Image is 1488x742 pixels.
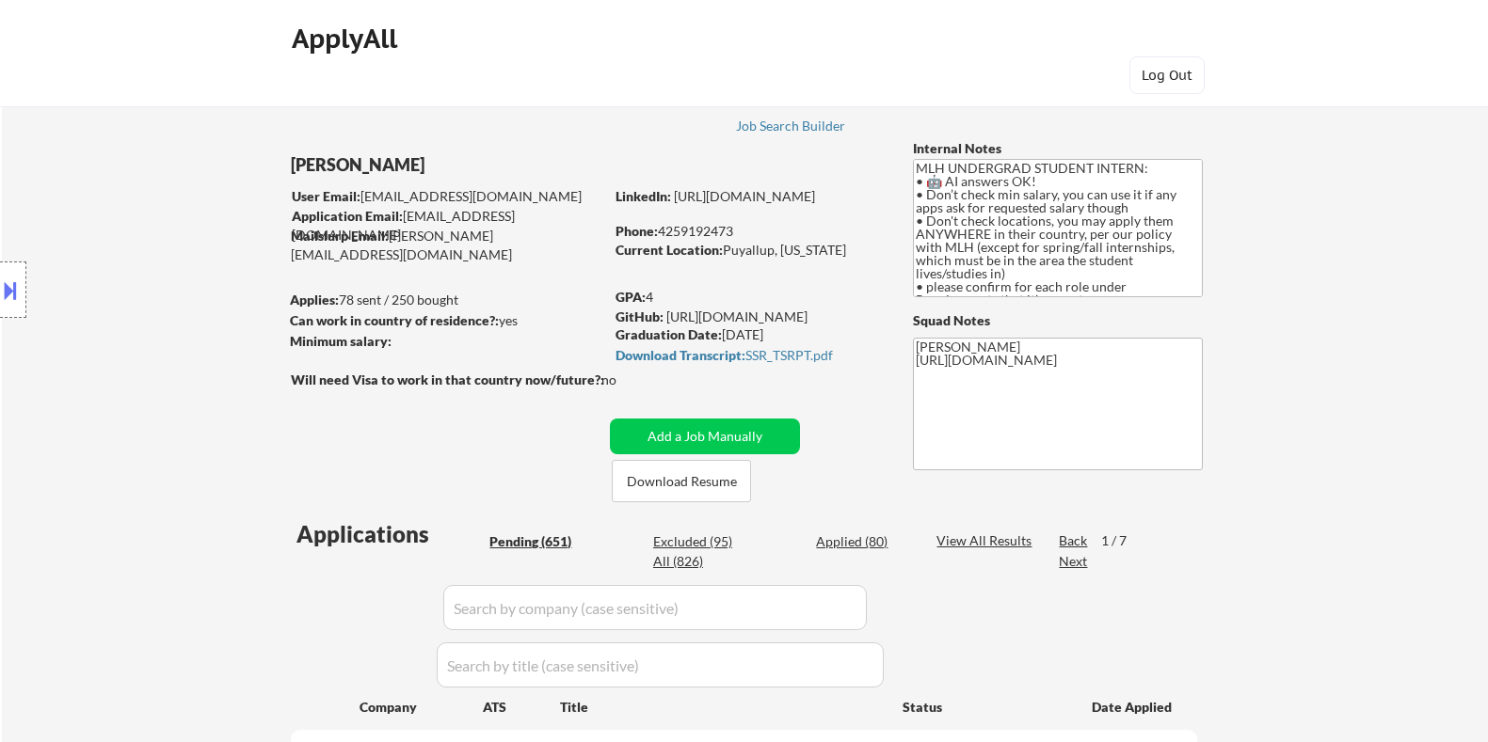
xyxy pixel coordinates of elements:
[292,208,403,224] strong: Application Email:
[666,308,808,324] a: [URL][DOMAIN_NAME]
[936,531,1037,550] div: View All Results
[1129,56,1205,94] button: Log Out
[616,242,723,258] strong: Current Location:
[290,312,499,328] strong: Can work in country of residence?:
[291,153,678,177] div: [PERSON_NAME]
[616,241,882,260] div: Puyallup, [US_STATE]
[903,689,1064,723] div: Status
[601,371,655,389] div: no
[616,289,646,305] strong: GPA:
[291,228,389,244] strong: Mailslurp Email:
[1092,698,1175,717] div: Date Applied
[616,188,671,204] strong: LinkedIn:
[616,223,658,239] strong: Phone:
[1101,531,1144,550] div: 1 / 7
[1059,552,1089,571] div: Next
[292,187,603,206] div: [EMAIL_ADDRESS][DOMAIN_NAME]
[360,698,483,717] div: Company
[483,698,560,717] div: ATS
[616,348,877,367] a: Download Transcript:SSR_TSRPT.pdf
[653,532,747,551] div: Excluded (95)
[653,552,747,571] div: All (826)
[674,188,815,204] a: [URL][DOMAIN_NAME]
[292,207,603,244] div: [EMAIL_ADDRESS][DOMAIN_NAME]
[290,333,392,349] strong: Minimum salary:
[1059,531,1089,550] div: Back
[296,523,483,545] div: Applications
[616,349,877,362] div: SSR_TSRPT.pdf
[290,311,598,330] div: yes
[616,308,664,324] strong: GitHub:
[610,418,800,454] button: Add a Job Manually
[736,119,846,133] div: Job Search Builder
[560,698,885,717] div: Title
[616,325,882,344] div: [DATE]
[913,139,1203,158] div: Internal Notes
[443,585,867,630] input: Search by company (case sensitive)
[616,326,722,342] strong: Graduation Date:
[612,460,751,502] button: Download Resume
[291,371,604,387] strong: Will need Visa to work in that country now/future?:
[913,311,1203,330] div: Squad Notes
[290,291,603,309] div: 78 sent / 250 bought
[292,23,403,55] div: ApplyAll
[736,118,846,137] a: Job Search Builder
[489,532,584,551] div: Pending (651)
[437,642,884,687] input: Search by title (case sensitive)
[816,532,910,551] div: Applied (80)
[291,227,603,263] div: [PERSON_NAME][EMAIL_ADDRESS][DOMAIN_NAME]
[616,288,885,307] div: 4
[616,347,745,363] strong: Download Transcript:
[616,222,882,241] div: 4259192473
